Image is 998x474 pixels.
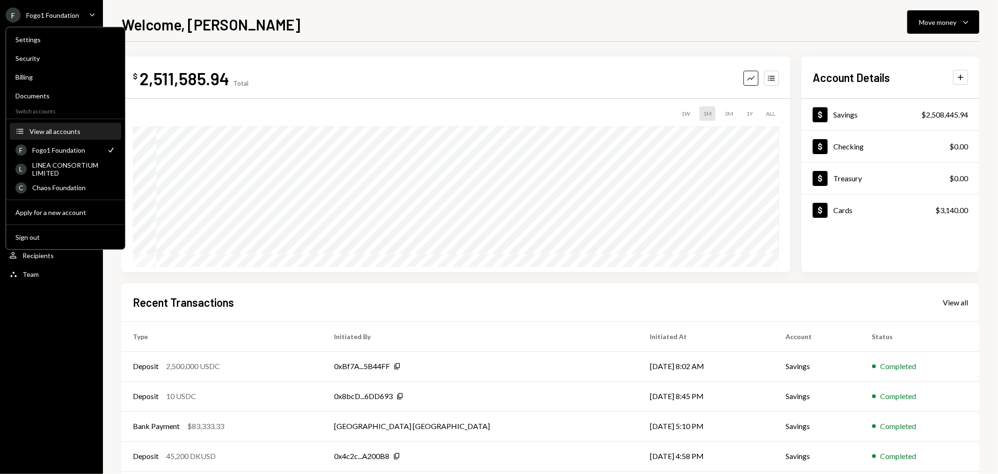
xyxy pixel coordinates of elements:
[639,351,774,381] td: [DATE] 8:02 AM
[133,295,234,310] h2: Recent Transactions
[166,451,216,462] div: 45,200 DKUSD
[10,31,121,48] a: Settings
[699,106,715,121] div: 1M
[15,163,27,175] div: L
[323,411,639,441] td: [GEOGRAPHIC_DATA] [GEOGRAPHIC_DATA]
[833,206,852,215] div: Cards
[133,72,138,81] div: $
[6,7,21,22] div: F
[323,321,639,351] th: Initiated By
[775,441,861,471] td: Savings
[15,144,27,156] div: F
[639,441,774,471] td: [DATE] 4:58 PM
[6,266,97,282] a: Team
[133,421,180,432] div: Bank Payment
[15,73,116,81] div: Billing
[122,15,300,34] h1: Welcome, [PERSON_NAME]
[801,194,979,226] a: Cards$3,140.00
[15,54,116,62] div: Security
[29,127,116,135] div: View all accounts
[334,361,390,372] div: 0xBf7A...5B44FF
[775,321,861,351] th: Account
[187,421,224,432] div: $83,333.33
[22,252,54,259] div: Recipients
[10,50,121,67] a: Security
[943,298,968,307] div: View all
[15,233,116,241] div: Sign out
[334,451,389,462] div: 0x4c2c...A200B8
[881,391,917,402] div: Completed
[15,36,116,44] div: Settings
[10,204,121,221] button: Apply for a new account
[133,451,159,462] div: Deposit
[881,361,917,372] div: Completed
[10,123,121,140] button: View all accounts
[921,109,968,120] div: $2,508,445.94
[10,87,121,104] a: Documents
[26,11,79,19] div: Fogo1 Foundation
[10,68,121,85] a: Billing
[6,247,97,264] a: Recipients
[775,411,861,441] td: Savings
[833,142,864,151] div: Checking
[15,182,27,193] div: C
[881,421,917,432] div: Completed
[233,79,248,87] div: Total
[907,10,979,34] button: Move money
[775,381,861,411] td: Savings
[6,106,125,115] div: Switch accounts
[32,161,116,177] div: LINEA CONSORTIUM LIMITED
[943,297,968,307] a: View all
[949,173,968,184] div: $0.00
[801,163,979,194] a: Treasury$0.00
[762,106,779,121] div: ALL
[833,174,862,183] div: Treasury
[32,184,116,192] div: Chaos Foundation
[639,321,774,351] th: Initiated At
[133,361,159,372] div: Deposit
[639,411,774,441] td: [DATE] 5:10 PM
[813,70,890,85] h2: Account Details
[801,99,979,130] a: Savings$2,508,445.94
[743,106,757,121] div: 1Y
[833,110,858,119] div: Savings
[721,106,737,121] div: 3M
[22,270,39,278] div: Team
[15,208,116,216] div: Apply for a new account
[935,205,968,216] div: $3,140.00
[801,131,979,162] a: Checking$0.00
[166,361,220,372] div: 2,500,000 USDC
[919,17,956,27] div: Move money
[334,391,393,402] div: 0x8bcD...6DD693
[881,451,917,462] div: Completed
[775,351,861,381] td: Savings
[15,92,116,100] div: Documents
[861,321,979,351] th: Status
[677,106,694,121] div: 1W
[122,321,323,351] th: Type
[10,229,121,246] button: Sign out
[10,160,121,177] a: LLINEA CONSORTIUM LIMITED
[639,381,774,411] td: [DATE] 8:45 PM
[949,141,968,152] div: $0.00
[32,146,101,154] div: Fogo1 Foundation
[133,391,159,402] div: Deposit
[139,68,229,89] div: 2,511,585.94
[166,391,196,402] div: 10 USDC
[10,179,121,196] a: CChaos Foundation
